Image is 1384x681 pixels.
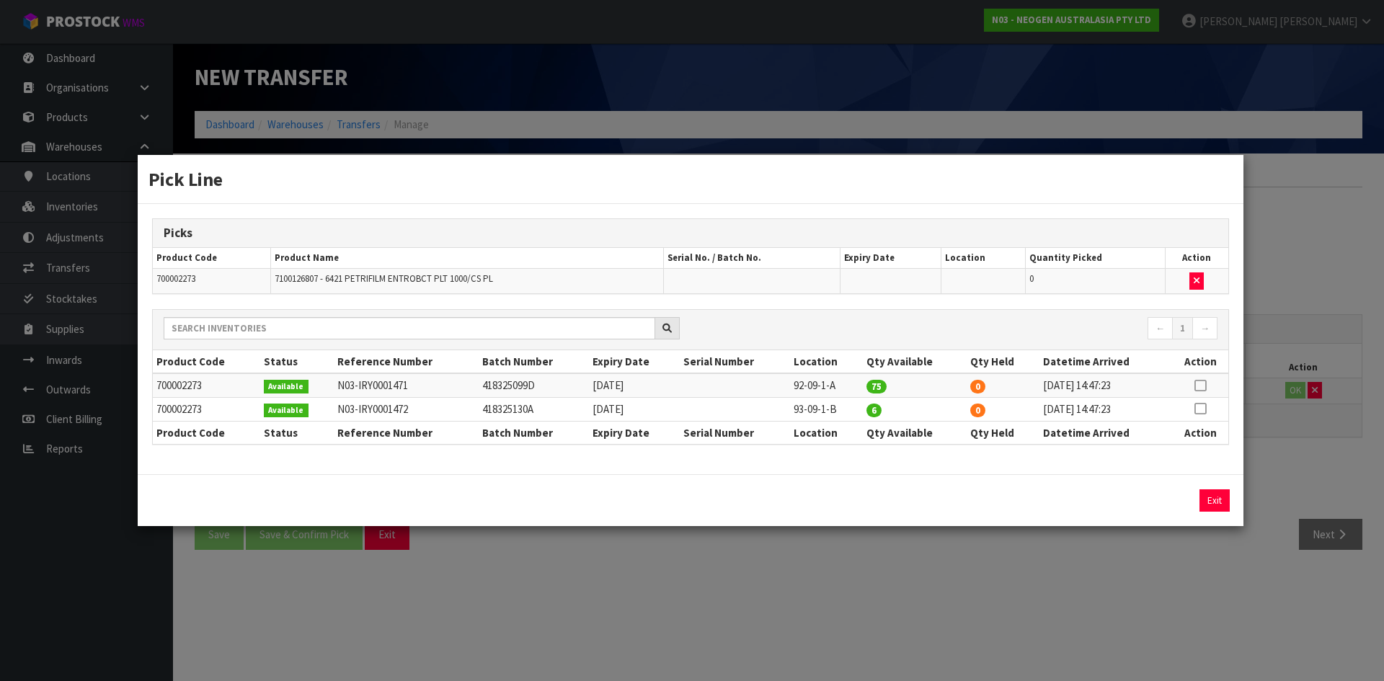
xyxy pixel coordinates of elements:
[275,272,493,285] span: 7100126807 - 6421 PETRIFILM ENTROBCT PLT 1000/CS PL
[479,350,589,373] th: Batch Number
[701,317,1217,342] nav: Page navigation
[260,350,334,373] th: Status
[479,397,589,421] td: 418325130A
[680,421,790,444] th: Serial Number
[153,421,260,444] th: Product Code
[866,380,887,393] span: 75
[1029,272,1034,285] span: 0
[1039,397,1172,421] td: [DATE] 14:47:23
[593,378,624,392] span: [DATE]
[1172,350,1228,373] th: Action
[1192,317,1217,340] a: →
[479,421,589,444] th: Batch Number
[334,421,479,444] th: Reference Number
[271,248,664,269] th: Product Name
[1172,421,1228,444] th: Action
[334,350,479,373] th: Reference Number
[840,248,941,269] th: Expiry Date
[164,226,1217,240] h3: Picks
[664,248,840,269] th: Serial No. / Batch No.
[164,317,655,339] input: Search inventories
[941,248,1025,269] th: Location
[153,373,260,397] td: 700002273
[790,350,863,373] th: Location
[153,397,260,421] td: 700002273
[1148,317,1173,340] a: ←
[1039,373,1172,397] td: [DATE] 14:47:23
[264,404,309,418] span: Available
[680,350,790,373] th: Serial Number
[593,402,624,416] span: [DATE]
[148,166,1233,192] h3: Pick Line
[589,421,680,444] th: Expiry Date
[153,350,260,373] th: Product Code
[479,373,589,397] td: 418325099D
[156,272,195,285] span: 700002273
[1199,489,1230,512] button: Exit
[967,350,1039,373] th: Qty Held
[1039,421,1172,444] th: Datetime Arrived
[153,248,271,269] th: Product Code
[866,404,882,417] span: 6
[790,373,863,397] td: 92-09-1-A
[967,421,1039,444] th: Qty Held
[1039,350,1172,373] th: Datetime Arrived
[790,421,863,444] th: Location
[970,380,985,393] span: 0
[589,350,680,373] th: Expiry Date
[334,397,479,421] td: N03-IRY0001472
[1172,317,1193,340] a: 1
[790,397,863,421] td: 93-09-1-B
[1025,248,1165,269] th: Quantity Picked
[334,373,479,397] td: N03-IRY0001471
[1165,248,1228,269] th: Action
[264,380,309,394] span: Available
[863,421,967,444] th: Qty Available
[863,350,967,373] th: Qty Available
[970,404,985,417] span: 0
[260,421,334,444] th: Status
